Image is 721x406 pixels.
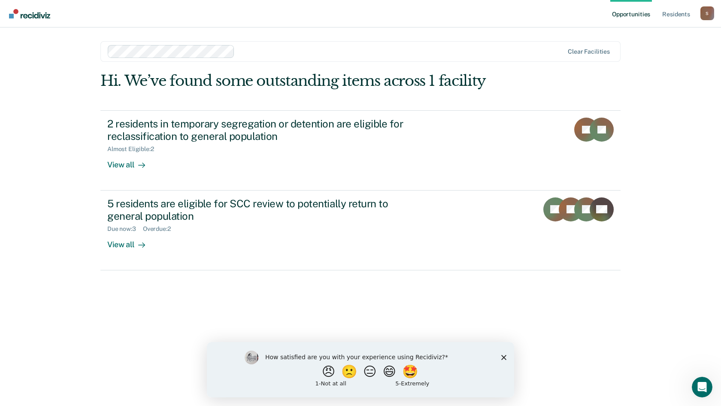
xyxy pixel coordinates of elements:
a: 2 residents in temporary segregation or detention are eligible for reclassification to general po... [100,110,621,191]
a: 5 residents are eligible for SCC review to potentially return to general populationDue now:3Overd... [100,191,621,270]
div: Overdue : 2 [143,225,178,233]
div: 5 residents are eligible for SCC review to potentially return to general population [107,197,409,222]
div: Clear facilities [568,48,610,55]
div: View all [107,153,155,170]
iframe: Survey by Kim from Recidiviz [207,342,514,397]
div: View all [107,233,155,249]
div: 2 residents in temporary segregation or detention are eligible for reclassification to general po... [107,118,409,142]
button: Profile dropdown button [700,6,714,20]
div: Hi. We’ve found some outstanding items across 1 facility [100,72,517,90]
div: Due now : 3 [107,225,143,233]
div: Almost Eligible : 2 [107,145,161,153]
iframe: Intercom live chat [692,377,712,397]
img: Recidiviz [9,9,50,18]
div: S [700,6,714,20]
